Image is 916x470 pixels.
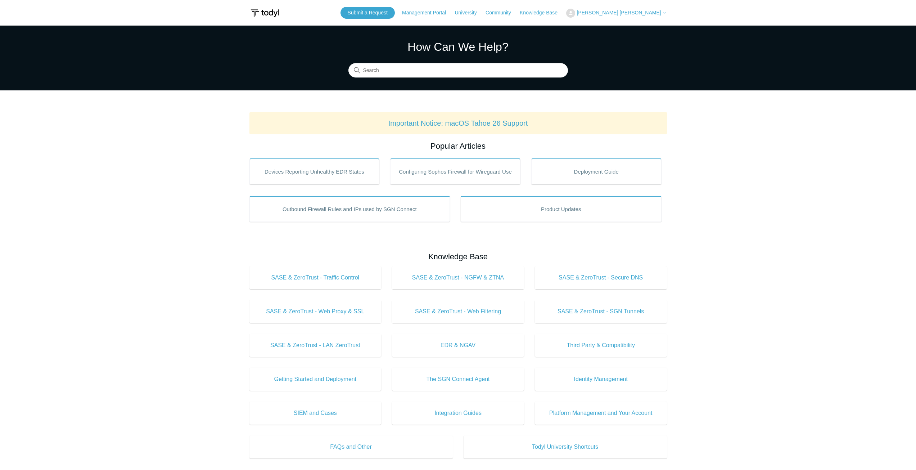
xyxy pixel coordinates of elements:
[403,273,513,282] span: SASE & ZeroTrust - NGFW & ZTNA
[535,334,667,357] a: Third Party & Compatibility
[390,158,520,184] a: Configuring Sophos Firewall for Wireguard Use
[392,266,524,289] a: SASE & ZeroTrust - NGFW & ZTNA
[546,307,656,316] span: SASE & ZeroTrust - SGN Tunnels
[403,341,513,350] span: EDR & NGAV
[249,300,382,323] a: SASE & ZeroTrust - Web Proxy & SSL
[535,300,667,323] a: SASE & ZeroTrust - SGN Tunnels
[392,300,524,323] a: SASE & ZeroTrust - Web Filtering
[260,307,371,316] span: SASE & ZeroTrust - Web Proxy & SSL
[249,196,450,222] a: Outbound Firewall Rules and IPs used by SGN Connect
[535,402,667,425] a: Platform Management and Your Account
[546,375,656,384] span: Identity Management
[388,119,528,127] a: Important Notice: macOS Tahoe 26 Support
[249,266,382,289] a: SASE & ZeroTrust - Traffic Control
[249,140,667,152] h2: Popular Articles
[566,9,667,18] button: [PERSON_NAME] [PERSON_NAME]
[546,341,656,350] span: Third Party & Compatibility
[249,334,382,357] a: SASE & ZeroTrust - LAN ZeroTrust
[486,9,518,17] a: Community
[392,402,524,425] a: Integration Guides
[535,368,667,391] a: Identity Management
[249,435,453,458] a: FAQs and Other
[531,158,662,184] a: Deployment Guide
[260,341,371,350] span: SASE & ZeroTrust - LAN ZeroTrust
[260,443,442,451] span: FAQs and Other
[464,435,667,458] a: Todyl University Shortcuts
[461,196,662,222] a: Product Updates
[520,9,565,17] a: Knowledge Base
[249,251,667,263] h2: Knowledge Base
[249,6,280,20] img: Todyl Support Center Help Center home page
[260,375,371,384] span: Getting Started and Deployment
[455,9,484,17] a: University
[392,334,524,357] a: EDR & NGAV
[403,375,513,384] span: The SGN Connect Agent
[348,63,568,78] input: Search
[474,443,656,451] span: Todyl University Shortcuts
[403,307,513,316] span: SASE & ZeroTrust - Web Filtering
[577,10,661,15] span: [PERSON_NAME] [PERSON_NAME]
[249,368,382,391] a: Getting Started and Deployment
[249,158,380,184] a: Devices Reporting Unhealthy EDR States
[392,368,524,391] a: The SGN Connect Agent
[403,409,513,417] span: Integration Guides
[260,273,371,282] span: SASE & ZeroTrust - Traffic Control
[348,38,568,55] h1: How Can We Help?
[546,273,656,282] span: SASE & ZeroTrust - Secure DNS
[260,409,371,417] span: SIEM and Cases
[340,7,395,19] a: Submit a Request
[535,266,667,289] a: SASE & ZeroTrust - Secure DNS
[249,402,382,425] a: SIEM and Cases
[546,409,656,417] span: Platform Management and Your Account
[402,9,453,17] a: Management Portal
